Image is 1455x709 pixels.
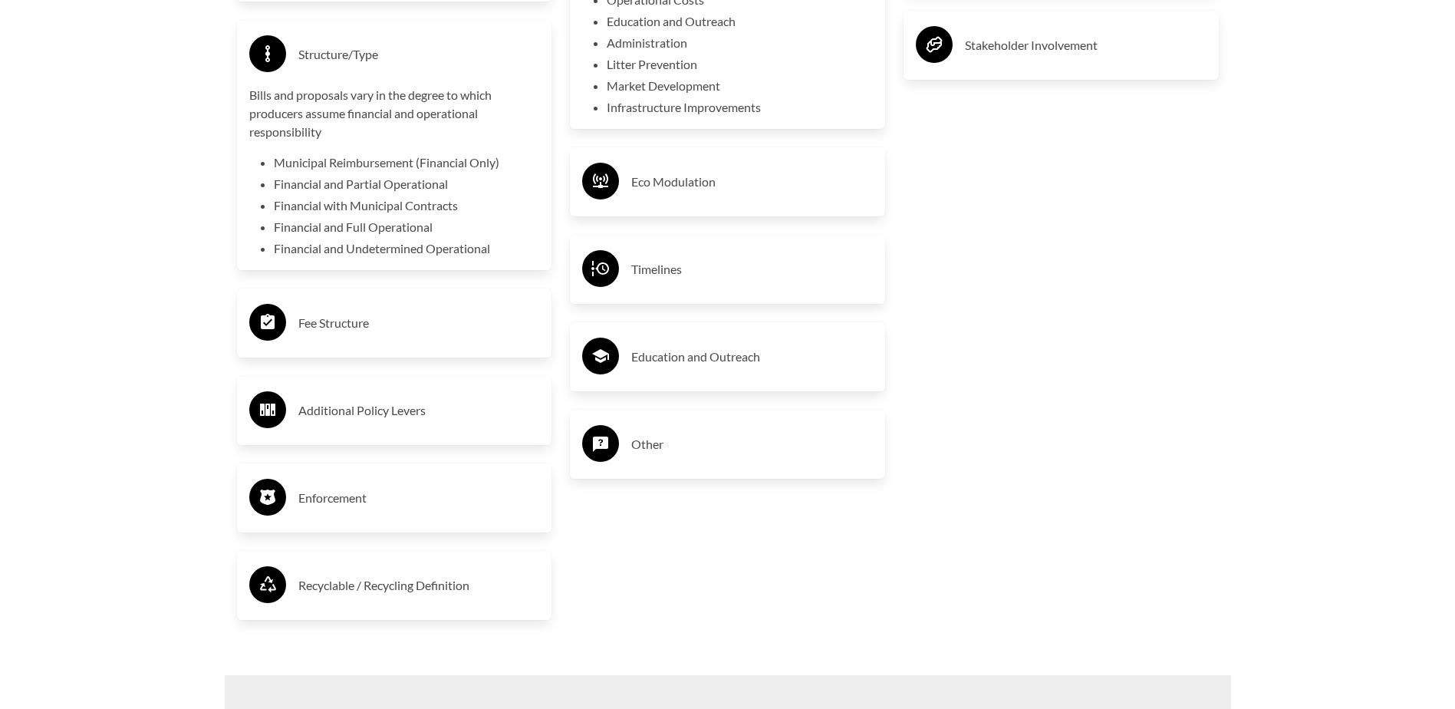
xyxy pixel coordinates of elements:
[631,432,873,457] h3: Other
[274,196,540,215] li: Financial with Municipal Contracts
[298,42,540,67] h3: Structure/Type
[631,170,873,194] h3: Eco Modulation
[274,153,540,172] li: Municipal Reimbursement (Financial Only)
[298,573,540,598] h3: Recyclable / Recycling Definition
[607,77,873,95] li: Market Development
[274,239,540,258] li: Financial and Undetermined Operational
[607,12,873,31] li: Education and Outreach
[274,218,540,236] li: Financial and Full Operational
[607,98,873,117] li: Infrastructure Improvements
[607,55,873,74] li: Litter Prevention
[607,34,873,52] li: Administration
[631,345,873,369] h3: Education and Outreach
[298,311,540,335] h3: Fee Structure
[631,257,873,282] h3: Timelines
[249,86,540,141] p: Bills and proposals vary in the degree to which producers assume financial and operational respon...
[298,486,540,510] h3: Enforcement
[965,33,1206,58] h3: Stakeholder Involvement
[274,175,540,193] li: Financial and Partial Operational
[298,398,540,423] h3: Additional Policy Levers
